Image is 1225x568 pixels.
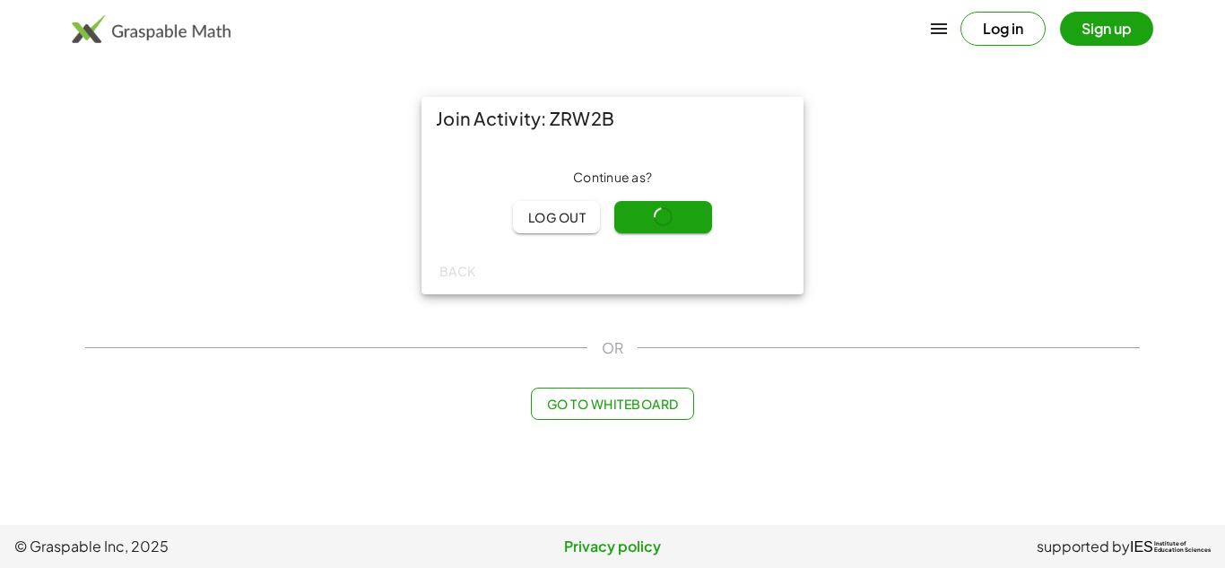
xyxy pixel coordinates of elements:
div: Join Activity: ZRW2B [421,97,804,140]
span: Log out [527,209,586,225]
button: Go to Whiteboard [531,388,693,420]
a: Privacy policy [413,536,812,557]
a: IESInstitute ofEducation Sciences [1130,536,1211,557]
button: Log out [513,201,600,233]
span: © Graspable Inc, 2025 [14,536,413,557]
span: OR [602,337,623,359]
button: Sign up [1060,12,1153,46]
span: Go to Whiteboard [546,396,678,412]
span: Institute of Education Sciences [1154,541,1211,554]
div: Continue as ? [436,169,789,187]
span: IES [1130,538,1153,555]
button: Log in [960,12,1046,46]
span: supported by [1037,536,1130,557]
